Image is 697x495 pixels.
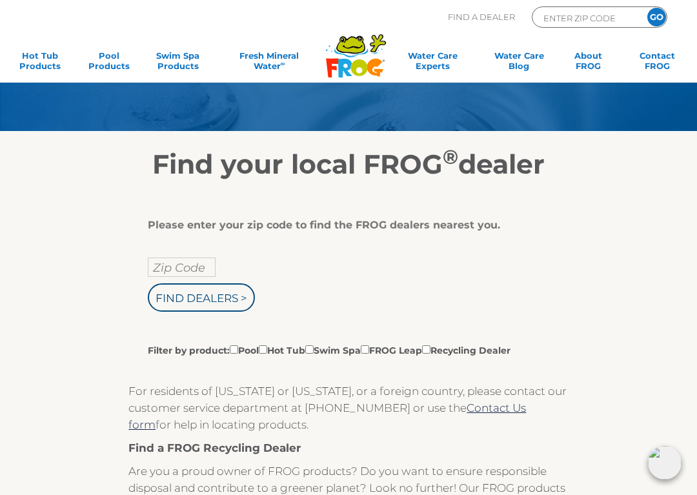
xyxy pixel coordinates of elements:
[13,50,66,76] a: Hot TubProducts
[361,345,369,354] input: Filter by product:PoolHot TubSwim SpaFROG LeapRecycling Dealer
[561,50,615,76] a: AboutFROG
[148,219,539,232] div: Please enter your zip code to find the FROG dealers nearest you.
[305,345,314,354] input: Filter by product:PoolHot TubSwim SpaFROG LeapRecycling Dealer
[148,343,510,357] label: Filter by product: Pool Hot Tub Swim Spa FROG Leap Recycling Dealer
[151,50,205,76] a: Swim SpaProducts
[259,345,267,354] input: Filter by product:PoolHot TubSwim SpaFROG LeapRecycling Dealer
[148,283,255,312] input: Find Dealers >
[220,50,318,76] a: Fresh MineralWater∞
[230,345,238,354] input: Filter by product:PoolHot TubSwim SpaFROG LeapRecycling Dealer
[128,441,301,454] strong: Find a FROG Recycling Dealer
[443,145,458,169] sup: ®
[631,50,684,76] a: ContactFROG
[389,50,477,76] a: Water CareExperts
[492,50,546,76] a: Water CareBlog
[647,8,666,26] input: GO
[281,60,285,67] sup: ∞
[19,148,678,180] h2: Find your local FROG dealer
[648,446,682,480] img: openIcon
[422,345,430,354] input: Filter by product:PoolHot TubSwim SpaFROG LeapRecycling Dealer
[82,50,136,76] a: PoolProducts
[128,383,568,433] p: For residents of [US_STATE] or [US_STATE], or a foreign country, please contact our customer serv...
[542,10,629,25] input: Zip Code Form
[448,6,515,28] p: Find A Dealer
